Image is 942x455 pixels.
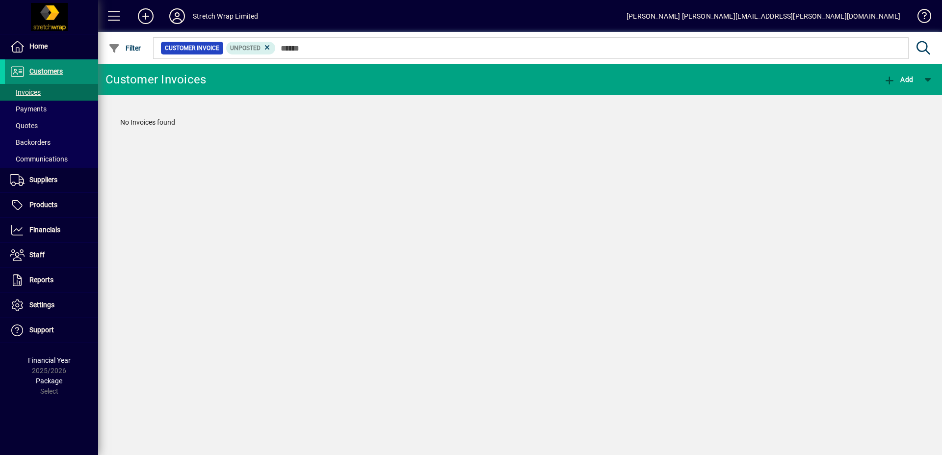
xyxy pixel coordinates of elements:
[29,67,63,75] span: Customers
[10,88,41,96] span: Invoices
[29,201,57,209] span: Products
[10,122,38,130] span: Quotes
[110,107,930,137] div: No Invoices found
[5,134,98,151] a: Backorders
[5,117,98,134] a: Quotes
[29,42,48,50] span: Home
[28,356,71,364] span: Financial Year
[5,293,98,318] a: Settings
[36,377,62,385] span: Package
[5,151,98,167] a: Communications
[29,276,53,284] span: Reports
[5,84,98,101] a: Invoices
[230,45,261,52] span: Unposted
[130,7,161,25] button: Add
[10,105,47,113] span: Payments
[29,326,54,334] span: Support
[5,318,98,343] a: Support
[29,251,45,259] span: Staff
[106,39,144,57] button: Filter
[105,72,206,87] div: Customer Invoices
[165,43,219,53] span: Customer Invoice
[5,34,98,59] a: Home
[910,2,930,34] a: Knowledge Base
[108,44,141,52] span: Filter
[884,76,913,83] span: Add
[10,138,51,146] span: Backorders
[5,193,98,217] a: Products
[161,7,193,25] button: Profile
[226,42,276,54] mat-chip: Customer Invoice Status: Unposted
[193,8,259,24] div: Stretch Wrap Limited
[881,71,916,88] button: Add
[5,243,98,268] a: Staff
[627,8,900,24] div: [PERSON_NAME] [PERSON_NAME][EMAIL_ADDRESS][PERSON_NAME][DOMAIN_NAME]
[29,301,54,309] span: Settings
[5,268,98,293] a: Reports
[29,176,57,184] span: Suppliers
[5,101,98,117] a: Payments
[5,218,98,242] a: Financials
[10,155,68,163] span: Communications
[5,168,98,192] a: Suppliers
[29,226,60,234] span: Financials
